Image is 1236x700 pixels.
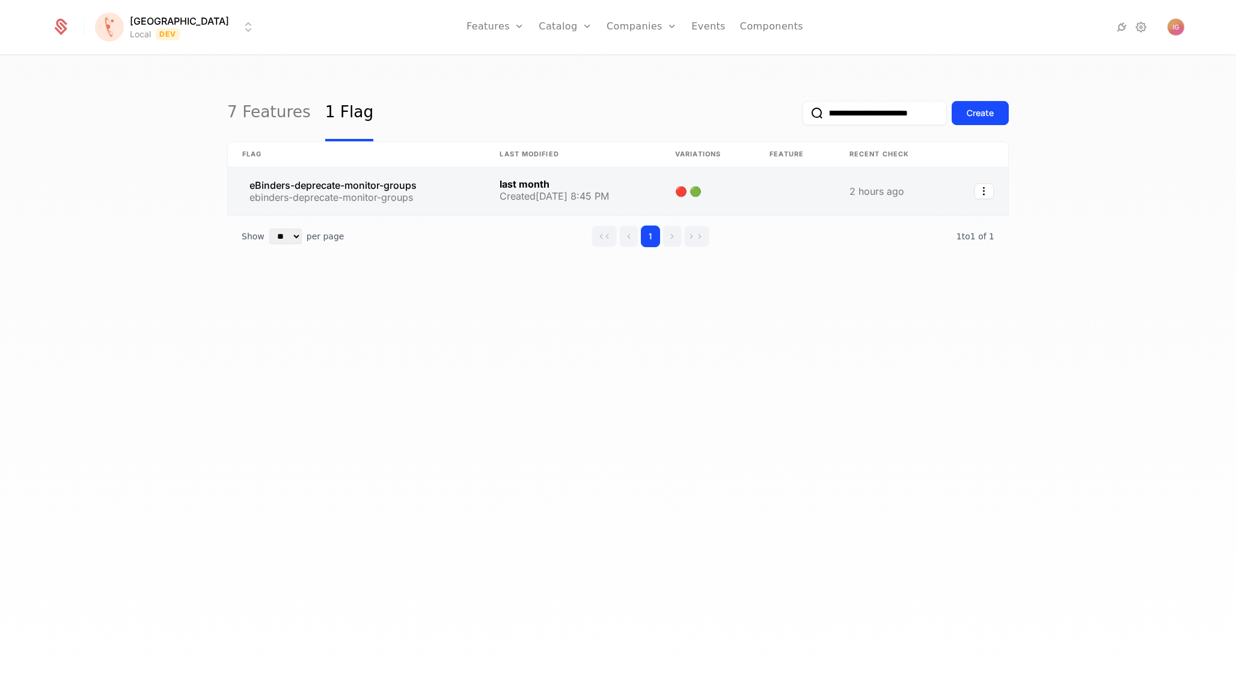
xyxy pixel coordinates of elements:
button: Go to first page [592,226,617,247]
select: Select page size [269,229,302,244]
span: 1 to 1 of [956,232,989,241]
button: Go to last page [684,226,709,247]
button: Open user button [1167,19,1184,35]
th: Feature [755,142,835,167]
img: Igor Grebenarovic [1167,19,1184,35]
button: Select action [974,183,994,199]
div: Local [130,28,151,40]
th: Flag [228,142,485,167]
a: Integrations [1115,20,1129,34]
span: [GEOGRAPHIC_DATA] [130,14,229,28]
span: Show [242,230,265,242]
span: 1 [956,232,994,241]
div: Create [967,107,994,119]
th: Variations [661,142,755,167]
img: Florence [95,13,124,41]
span: per page [307,230,344,242]
button: Go to next page [662,226,682,247]
th: Recent check [835,142,947,167]
button: Go to previous page [619,226,638,247]
button: Select environment [99,14,255,40]
div: Table pagination [227,216,1009,257]
button: Create [952,101,1009,125]
span: Dev [156,28,180,40]
button: Go to page 1 [641,226,660,247]
a: Settings [1134,20,1148,34]
a: 1 Flag [325,85,374,141]
div: Page navigation [592,226,709,247]
th: Last Modified [485,142,661,167]
a: 7 Features [227,85,311,141]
